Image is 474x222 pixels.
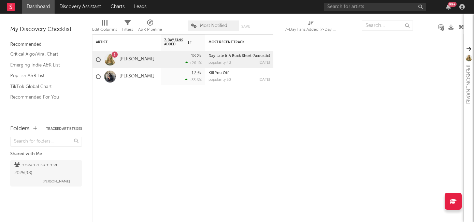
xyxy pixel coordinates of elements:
div: +33.6 % [185,78,202,82]
div: Filters [122,17,133,37]
a: research summer 2025(98)[PERSON_NAME] [10,160,82,187]
a: TikTok Global Chart [10,83,75,90]
button: Tracked Artists(23) [46,127,82,131]
div: Filters [122,26,133,34]
div: 7-Day Fans Added (7-Day Fans Added) [285,26,336,34]
div: A&R Pipeline [138,17,162,37]
input: Search... [362,20,413,31]
button: Save [241,25,250,28]
div: popularity: 50 [209,78,231,82]
div: 7-Day Fans Added (7-Day Fans Added) [285,17,336,37]
div: Edit Columns [92,17,117,37]
a: [PERSON_NAME] [119,57,155,62]
div: Kill You Off [209,71,270,75]
input: Search for artists [324,3,426,11]
span: 7-Day Fans Added [164,38,186,46]
a: [PERSON_NAME] [119,74,155,79]
a: Day Late & A Buck Short (Acoustic) [209,54,270,58]
a: Emerging Indie A&R List [10,61,75,69]
div: A&R Pipeline [138,26,162,34]
input: Search for folders... [10,137,82,147]
div: Edit Columns [92,26,117,34]
div: Most Recent Track [209,40,260,44]
a: Critical Algo/Viral Chart [10,50,75,58]
div: Recommended [10,41,82,49]
div: popularity: 43 [209,61,231,65]
div: [PERSON_NAME] [464,64,472,104]
div: Artist [96,40,147,44]
span: [PERSON_NAME] [43,177,70,186]
div: [DATE] [259,78,270,82]
a: Recommended For You [10,93,75,101]
div: My Discovery Checklist [10,26,82,34]
div: 18.2k [191,54,202,58]
a: Kill You Off [209,71,229,75]
div: 12.3k [191,71,202,75]
div: Shared with Me [10,150,82,158]
div: 99 + [448,2,457,7]
div: [DATE] [259,61,270,65]
button: 99+ [446,4,451,10]
span: Most Notified [200,24,227,28]
div: research summer 2025 ( 98 ) [14,161,76,177]
div: +26.1 % [185,61,202,65]
a: Pop-ish A&R List [10,72,75,79]
div: Folders [10,125,30,133]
